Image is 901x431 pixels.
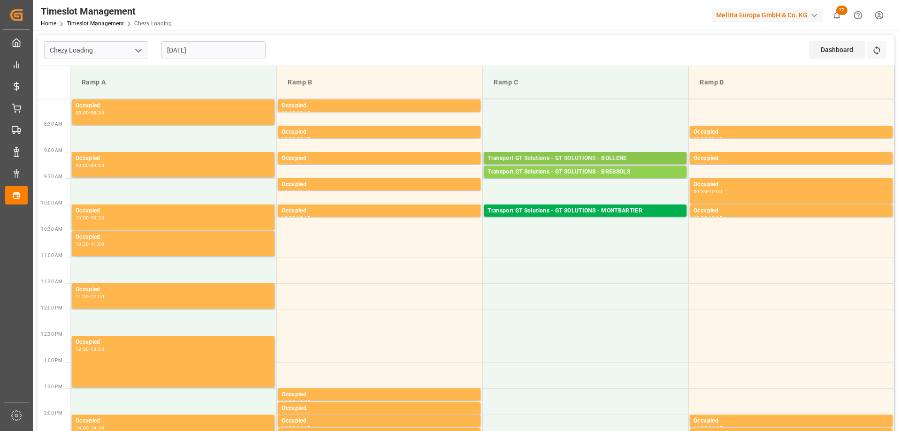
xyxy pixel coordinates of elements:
[694,163,707,167] div: 09:00
[709,163,722,167] div: 09:15
[131,43,145,58] button: open menu
[848,5,869,26] button: Help Center
[89,216,91,220] div: -
[297,189,310,194] div: 09:45
[161,41,266,59] input: DD-MM-YYYY
[694,180,889,189] div: Occupied
[282,413,295,417] div: 13:45
[76,154,271,163] div: Occupied
[488,216,683,224] div: Pallets: 1,TU: 112,City: MONTBARTIER,Arrival: [DATE] 00:00:00
[297,413,310,417] div: 14:00
[89,111,91,115] div: -
[297,400,310,404] div: 13:45
[89,347,91,351] div: -
[295,189,297,194] div: -
[282,216,295,220] div: 10:00
[91,347,104,351] div: 13:30
[76,416,271,426] div: Occupied
[44,410,62,416] span: 2:00 PM
[694,216,707,220] div: 10:00
[282,400,295,404] div: 13:30
[694,189,707,194] div: 09:30
[282,189,295,194] div: 09:30
[488,206,683,216] div: Transport GT Solutions - GT SOLUTIONS - MONTBARTIER
[41,20,56,27] a: Home
[41,4,172,18] div: Timeslot Management
[709,216,722,220] div: 10:15
[295,137,297,141] div: -
[694,137,707,141] div: 08:30
[712,8,823,22] div: Melitta Europa GmbH & Co. KG
[282,137,295,141] div: 08:30
[76,426,89,430] div: 14:00
[76,216,89,220] div: 10:00
[76,285,271,295] div: Occupied
[694,426,707,430] div: 14:00
[76,233,271,242] div: Occupied
[282,154,477,163] div: Occupied
[295,163,297,167] div: -
[488,167,683,177] div: Transport GT Solutions - GT SOLUTIONS - BRESSOLS
[44,384,62,389] span: 1:30 PM
[707,163,709,167] div: -
[44,121,62,127] span: 8:30 AM
[297,137,310,141] div: 08:45
[91,216,104,220] div: 10:30
[826,5,848,26] button: show 22 new notifications
[89,426,91,430] div: -
[91,111,104,115] div: 08:30
[709,137,722,141] div: 08:45
[76,242,89,246] div: 10:30
[694,154,889,163] div: Occupied
[297,426,310,430] div: 14:15
[696,74,886,91] div: Ramp D
[295,216,297,220] div: -
[707,137,709,141] div: -
[44,41,148,59] input: Type to search/select
[44,358,62,363] span: 1:00 PM
[282,426,295,430] div: 14:00
[297,216,310,220] div: 10:15
[694,128,889,137] div: Occupied
[488,177,683,185] div: Pallets: 1,TU: 84,City: BRESSOLS,Arrival: [DATE] 00:00:00
[41,305,62,310] span: 12:00 PM
[76,347,89,351] div: 12:30
[67,20,124,27] a: Timeslot Management
[282,404,477,413] div: Occupied
[836,6,848,15] span: 22
[282,206,477,216] div: Occupied
[712,6,826,24] button: Melitta Europa GmbH & Co. KG
[76,338,271,347] div: Occupied
[41,200,62,205] span: 10:00 AM
[809,41,865,59] div: Dashboard
[488,163,683,171] div: Pallets: 2,TU: ,City: BOLLENE,Arrival: [DATE] 00:00:00
[76,206,271,216] div: Occupied
[282,180,477,189] div: Occupied
[709,426,722,430] div: 14:15
[41,332,62,337] span: 12:30 PM
[694,206,889,216] div: Occupied
[282,128,477,137] div: Occupied
[91,242,104,246] div: 11:00
[76,101,271,111] div: Occupied
[295,400,297,404] div: -
[297,163,310,167] div: 09:15
[297,111,310,115] div: 08:15
[284,74,474,91] div: Ramp B
[282,390,477,400] div: Occupied
[91,295,104,299] div: 12:00
[78,74,268,91] div: Ramp A
[41,253,62,258] span: 11:00 AM
[709,189,722,194] div: 10:00
[488,154,683,163] div: Transport GT Solutions - GT SOLUTIONS - BOLLENE
[91,426,104,430] div: 14:30
[282,111,295,115] div: 08:00
[76,163,89,167] div: 09:00
[41,227,62,232] span: 10:30 AM
[490,74,680,91] div: Ramp C
[44,174,62,179] span: 9:30 AM
[89,295,91,299] div: -
[41,279,62,284] span: 11:30 AM
[89,163,91,167] div: -
[295,111,297,115] div: -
